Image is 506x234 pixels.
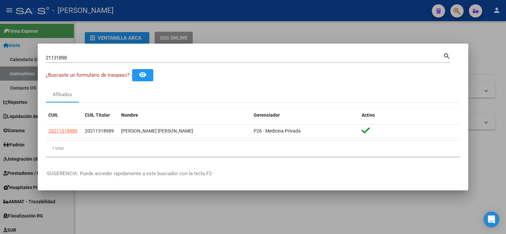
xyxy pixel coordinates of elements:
span: Activo [362,112,375,118]
div: [PERSON_NAME] [PERSON_NAME] [121,127,248,135]
span: CUIL [48,112,58,118]
span: Nombre [121,112,138,118]
div: 1 total [46,140,460,157]
datatable-header-cell: Activo [359,108,460,122]
span: 20211318989 [48,128,77,134]
p: -SUGERENCIA: Puede acceder rapidamente a este buscador con la tecla F2- [46,170,460,177]
span: P26 - Medicina Privada [254,128,301,134]
span: CUIL Titular [85,112,110,118]
span: ¿Buscaste un formulario de traspaso? - [46,72,132,78]
datatable-header-cell: Nombre [119,108,251,122]
span: 20211318989 [85,128,114,134]
mat-icon: search [443,52,451,59]
span: Gerenciador [254,112,280,118]
datatable-header-cell: CUIL Titular [82,108,119,122]
div: Afiliados [53,91,72,98]
datatable-header-cell: CUIL [46,108,82,122]
datatable-header-cell: Gerenciador [251,108,359,122]
mat-icon: remove_red_eye [139,71,147,79]
div: Open Intercom Messenger [483,212,499,227]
